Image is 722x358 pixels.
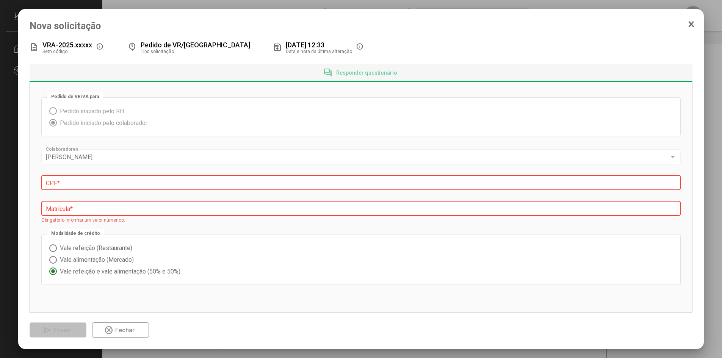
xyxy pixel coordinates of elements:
span: Pedido de VR/[GEOGRAPHIC_DATA] [141,41,250,49]
button: Fechar [92,322,149,338]
span: Nova solicitação [30,20,693,31]
mat-icon: info [356,43,365,52]
span: Vale refeição (Restaurante) [57,244,132,252]
span: Data e hora da última alteração [286,49,352,54]
span: Fechar [115,327,135,334]
span: [DATE] 12:33 [286,41,324,49]
span: Responder questionário [336,70,397,76]
mat-icon: info [96,43,105,52]
div: Obrigatório informar um valor númerico. [41,217,681,223]
span: Vale alimentação (Mercado) [57,256,134,263]
button: Enviar [30,322,86,338]
span: Enviar [54,327,71,334]
mat-icon: highlight_off [104,326,113,335]
mat-label: Modalidade de crédito [47,229,104,238]
mat-icon: description [30,43,39,52]
span: Pedido iniciado pelo RH [57,108,124,115]
span: Pedido iniciado pelo colaborador [57,119,147,127]
span: Vale refeição e vale alimentação (50% e 50%) [57,268,180,275]
span: [PERSON_NAME] [46,153,92,161]
span: VRA-2025.xxxxx [42,41,92,49]
mat-icon: save [273,43,282,52]
mat-icon: forum [323,68,332,77]
span: Sem código [42,49,67,54]
mat-label: Pedido de VR/VA para [47,92,103,101]
mat-icon: send [43,326,52,335]
mat-icon: contact_support [128,43,137,52]
span: Tipo solicitação [141,49,174,54]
